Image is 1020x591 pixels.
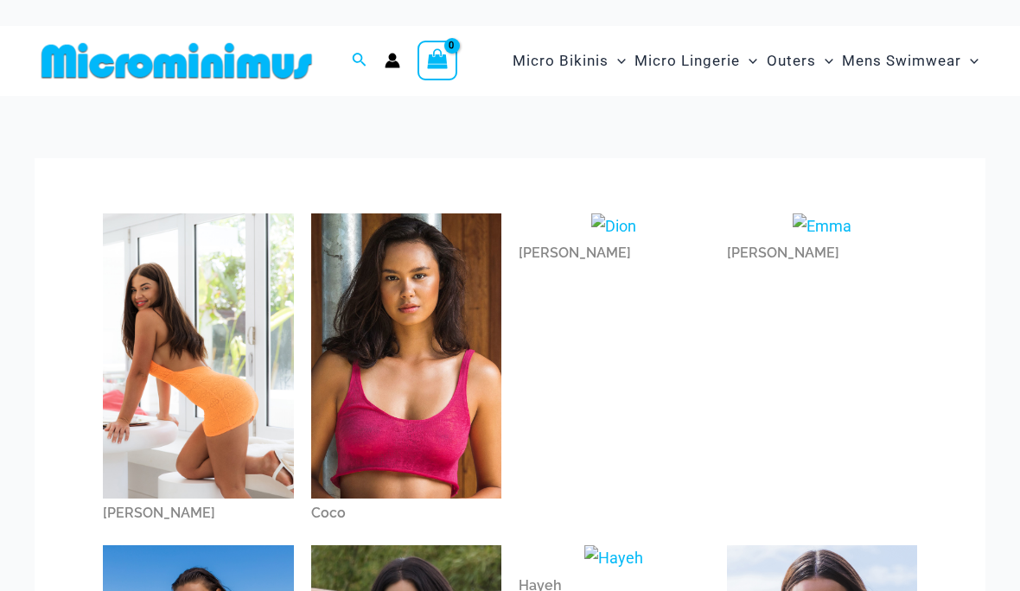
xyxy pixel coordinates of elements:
div: [PERSON_NAME] [519,238,710,268]
a: Mens SwimwearMenu ToggleMenu Toggle [838,35,983,87]
a: Emma[PERSON_NAME] [727,213,918,269]
span: Outers [767,39,816,83]
a: Dion[PERSON_NAME] [519,213,710,269]
a: View Shopping Cart, empty [418,41,457,80]
span: Micro Bikinis [513,39,609,83]
img: Hayeh [584,545,643,571]
img: Emma [793,213,851,239]
span: Micro Lingerie [634,39,740,83]
a: Search icon link [352,50,367,72]
div: [PERSON_NAME] [103,499,294,528]
a: Account icon link [385,53,400,68]
img: MM SHOP LOGO FLAT [35,41,319,80]
span: Menu Toggle [961,39,979,83]
img: Amy [103,213,294,499]
a: CocoCoco [311,213,502,528]
nav: Site Navigation [506,32,985,90]
span: Mens Swimwear [842,39,961,83]
img: Coco [311,213,502,499]
a: Amy[PERSON_NAME] [103,213,294,529]
div: Coco [311,499,502,528]
a: Micro BikinisMenu ToggleMenu Toggle [508,35,630,87]
span: Menu Toggle [609,39,626,83]
img: Dion [591,213,636,239]
span: Menu Toggle [816,39,833,83]
a: OutersMenu ToggleMenu Toggle [762,35,838,87]
div: [PERSON_NAME] [727,238,918,268]
a: Micro LingerieMenu ToggleMenu Toggle [630,35,762,87]
span: Menu Toggle [740,39,757,83]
